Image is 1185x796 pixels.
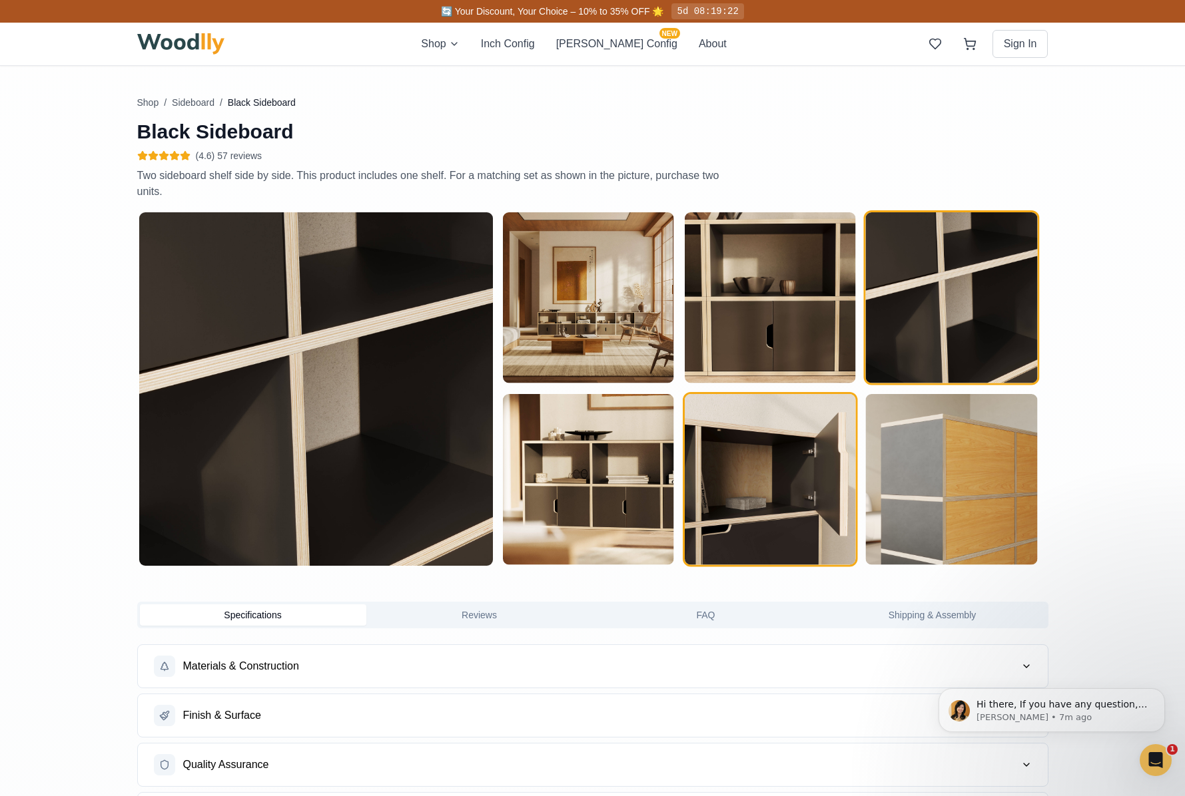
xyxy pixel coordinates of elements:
span: Color Off [1065,463,1122,477]
span: Quality Assurance [183,757,269,773]
button: Black Sideboard 6 [864,392,1039,567]
h1: Black Sideboard [137,120,739,144]
button: Yellow [1052,398,1074,421]
span: +5" [1148,177,1164,189]
button: Shop [421,36,459,52]
span: Vertical Position [967,158,1040,172]
button: Reviews [366,604,593,626]
span: Height [967,270,997,284]
span: (4.6) 57 reviews [196,149,262,162]
button: Quality Assurance [138,743,1048,786]
button: About [699,36,727,52]
span: Modern [1100,78,1130,90]
button: Red [1108,398,1130,421]
span: / [220,96,222,109]
span: NEW [659,28,680,39]
img: Black Sideboard 3 [684,212,855,383]
img: Black Sideboard 2 [503,394,674,565]
span: 1 [1167,744,1178,755]
button: Black Sideboard 5 [864,210,1039,385]
button: Style 1 [967,114,1062,139]
input: Color Off [1129,463,1156,477]
button: Black [995,397,1019,421]
button: [PERSON_NAME] ConfigNEW [556,36,677,52]
span: -5" [967,177,978,189]
span: Materials & Construction [183,658,299,674]
span: 🔄 Your Discount, Your Choice – 10% to 35% OFF 🌟 [441,6,663,17]
button: View Gallery [27,455,53,482]
button: Add to Wishlist [967,528,1164,558]
span: 24 " [1121,270,1142,284]
button: Shop [137,96,159,109]
button: 35% off [156,17,201,37]
span: Finish & Surface [183,707,261,723]
span: NEW [969,391,990,399]
button: Inch Config [481,36,535,52]
button: White [1024,398,1046,421]
img: Black Sideboard 6 [866,394,1037,565]
button: Black Sideboard 2 [501,392,676,567]
span: / [164,96,167,109]
button: Add to Cart [967,494,1164,523]
img: Black Sideboard 5 [139,212,493,566]
iframe: Intercom live chat [1140,744,1172,776]
button: Black Sideboard 3 [682,210,857,385]
div: 5d 08:19:22 [671,3,743,19]
button: 11" [967,339,1062,364]
span: Depth [967,319,995,333]
span: Center [1132,158,1164,172]
button: Open All Doors and Drawers [27,489,53,515]
button: FAQ [593,604,819,626]
h1: Click to rename [967,19,1082,41]
button: Black Sideboard 4 [682,392,857,567]
button: Pick Your Discount [206,20,285,33]
span: Width [967,218,994,232]
img: Black Sideboard 4 [684,394,855,565]
button: Sign In [992,30,1048,58]
button: Show Dimensions [27,522,53,548]
img: Gallery [27,455,53,482]
button: Blue [1136,398,1158,421]
button: Toggle price visibility [37,16,59,37]
button: NEW [968,398,990,421]
span: Black Sideboard [228,96,296,109]
iframe: Intercom notifications message [919,660,1185,760]
h4: Back Panel [967,441,1164,455]
img: Black Sideboard 1 [503,212,674,383]
button: Style 2 [1068,114,1164,139]
span: Center [1048,177,1078,189]
button: Sideboard [172,96,214,109]
p: Two sideboard shelf side by side. This product includes one shelf. For a matching set as shown in... [137,168,739,200]
button: 15" [1068,339,1164,364]
button: Green [1080,398,1102,421]
span: 55 " [1121,218,1142,232]
span: Off [967,463,1024,477]
button: Black Sideboard 1 [501,210,676,385]
img: Woodlly [137,33,225,55]
button: Shipping & Assembly [819,604,1046,626]
span: Classic [1001,78,1029,90]
input: Off [1030,463,1057,477]
button: Finish & Surface [138,694,1048,737]
button: Specifications [140,604,366,626]
img: Black Sideboard 5 [866,212,1037,383]
button: Materials & Construction [138,645,1048,688]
